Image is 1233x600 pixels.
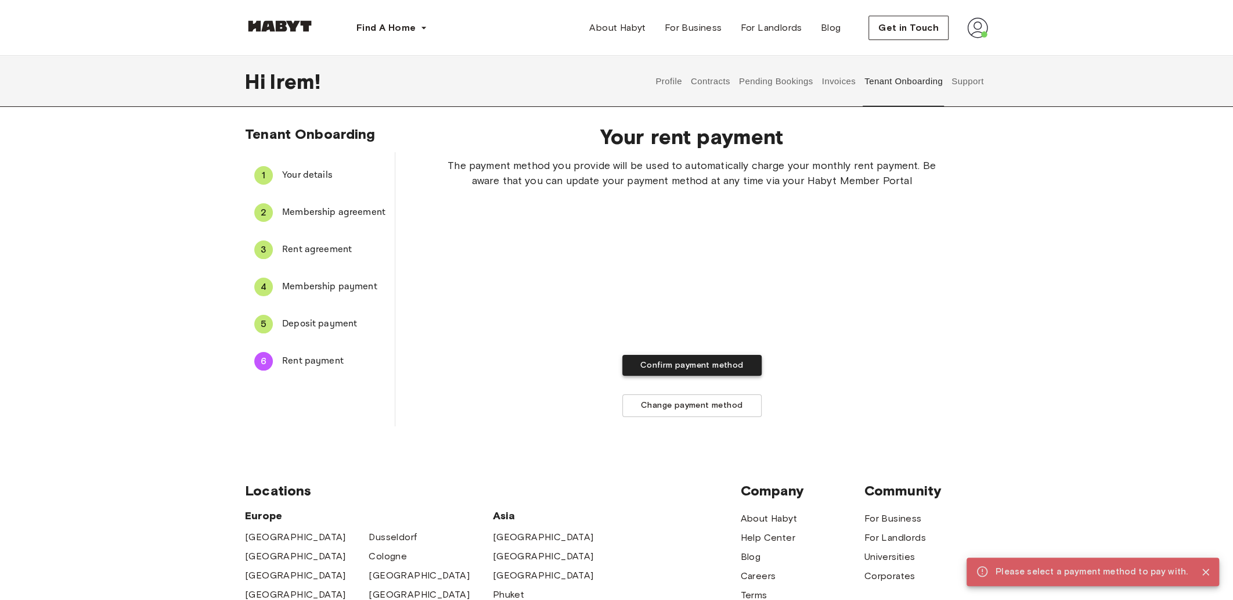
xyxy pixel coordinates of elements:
[356,21,416,35] span: Find A Home
[665,21,722,35] span: For Business
[740,569,776,583] a: Careers
[282,317,385,331] span: Deposit payment
[245,347,395,375] div: 6Rent payment
[878,21,939,35] span: Get in Touch
[245,125,376,142] span: Tenant Onboarding
[245,273,395,301] div: 4Membership payment
[864,569,915,583] a: Corporates
[282,280,385,294] span: Membership payment
[740,531,795,545] a: Help Center
[654,56,684,107] button: Profile
[731,16,811,39] a: For Landlords
[493,549,594,563] a: [GEOGRAPHIC_DATA]
[347,16,437,39] button: Find A Home
[737,56,814,107] button: Pending Bookings
[369,569,470,583] a: [GEOGRAPHIC_DATA]
[245,236,395,264] div: 3Rent agreement
[254,278,273,296] div: 4
[432,124,951,149] span: Your rent payment
[254,315,273,333] div: 5
[369,549,407,563] a: Cologne
[820,56,857,107] button: Invoices
[432,158,951,188] span: The payment method you provide will be used to automatically charge your monthly rent payment. Be...
[245,569,346,583] a: [GEOGRAPHIC_DATA]
[868,16,949,40] button: Get in Touch
[589,21,646,35] span: About Habyt
[245,530,346,544] a: [GEOGRAPHIC_DATA]
[740,21,802,35] span: For Landlords
[245,69,270,94] span: Hi
[864,512,922,526] a: For Business
[740,512,796,526] a: About Habyt
[863,56,944,107] button: Tenant Onboarding
[864,531,926,545] a: For Landlords
[864,550,915,564] a: Universities
[282,206,385,220] span: Membership agreement
[1197,563,1214,581] button: Close
[574,204,810,339] iframe: Secure payment input frame
[996,561,1188,583] div: Please select a payment method to pay with.
[740,482,864,500] span: Company
[282,243,385,257] span: Rent agreement
[950,56,985,107] button: Support
[580,16,655,39] a: About Habyt
[864,482,988,500] span: Community
[254,352,273,371] div: 6
[622,394,762,417] button: Change payment method
[245,199,395,227] div: 2Membership agreement
[369,530,417,544] a: Dusseldorf
[651,56,988,107] div: user profile tabs
[655,16,731,39] a: For Business
[493,569,594,583] a: [GEOGRAPHIC_DATA]
[493,530,594,544] a: [GEOGRAPHIC_DATA]
[821,21,841,35] span: Blog
[254,240,273,259] div: 3
[245,482,740,500] span: Locations
[622,355,762,376] button: Confirm payment method
[245,310,395,338] div: 5Deposit payment
[812,16,850,39] a: Blog
[245,549,346,563] a: [GEOGRAPHIC_DATA]
[270,69,320,94] span: Irem !
[493,509,616,523] span: Asia
[967,17,988,38] img: avatar
[254,203,273,222] div: 2
[282,354,385,368] span: Rent payment
[740,550,760,564] a: Blog
[245,509,493,523] span: Europe
[245,161,395,189] div: 1Your details
[282,168,385,182] span: Your details
[689,56,731,107] button: Contracts
[245,20,315,32] img: Habyt
[254,166,273,185] div: 1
